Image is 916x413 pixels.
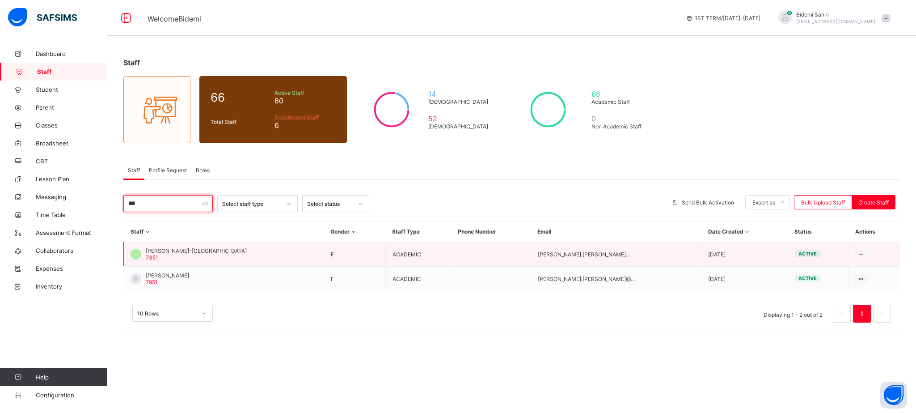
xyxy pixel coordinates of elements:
[531,267,701,291] td: [PERSON_NAME].[PERSON_NAME]@...
[324,267,385,291] td: F
[801,199,845,206] span: Bulk Upload Staff
[36,122,107,129] span: Classes
[36,50,107,57] span: Dashboard
[796,19,875,24] span: [EMAIL_ADDRESS][DOMAIN_NAME]
[36,229,107,236] span: Assessment Format
[146,247,247,254] span: [PERSON_NAME]-[GEOGRAPHIC_DATA]
[350,228,357,235] i: Sort in Ascending Order
[324,242,385,267] td: F
[451,221,531,242] th: Phone Number
[833,305,851,323] li: 上一页
[36,392,107,399] span: Configuration
[428,123,492,130] span: [DEMOGRAPHIC_DATA]
[385,221,451,242] th: Staff Type
[148,14,201,23] span: Welcome Bidemi
[428,98,492,105] span: [DEMOGRAPHIC_DATA]
[752,199,775,206] span: Export as
[591,123,649,130] span: Non Academic Staff
[880,382,907,409] button: Open asap
[324,221,385,242] th: Gender
[686,15,760,21] span: session/term information
[428,89,492,98] span: 14
[146,254,158,261] span: 7351
[8,8,77,27] img: safsims
[701,267,788,291] td: [DATE]
[385,267,451,291] td: ACADEMIC
[274,89,336,96] span: Active Staff
[146,272,189,279] span: [PERSON_NAME]
[208,116,272,128] div: Total Staff
[36,86,107,93] span: Student
[531,221,701,242] th: Email
[682,199,734,206] span: Send Bulk Activation
[36,158,107,165] span: CBT
[222,200,281,207] div: Select staff type
[385,242,451,267] td: ACADEMIC
[788,221,848,242] th: Status
[873,305,891,323] button: next page
[36,104,107,111] span: Parent
[146,279,158,285] span: 7951
[36,193,107,200] span: Messaging
[873,305,891,323] li: 下一页
[36,283,107,290] span: Inventory
[137,310,196,317] div: 10 Rows
[211,90,270,104] span: 66
[124,221,324,242] th: Staff
[274,96,336,105] span: 60
[36,374,107,381] span: Help
[853,305,871,323] li: 1
[123,58,140,67] span: Staff
[307,200,353,207] div: Select status
[274,114,336,121] span: Deactivated Staff
[144,228,152,235] i: Sort in Ascending Order
[857,308,866,319] a: 1
[743,228,751,235] i: Sort in Ascending Order
[274,121,336,130] span: 6
[37,68,107,75] span: Staff
[36,140,107,147] span: Broadsheet
[858,199,889,206] span: Create Staff
[757,305,829,323] li: Displaying 1 - 2 out of 2
[196,167,210,174] span: Roles
[591,114,649,123] span: 0
[701,242,788,267] td: [DATE]
[833,305,851,323] button: prev page
[796,11,875,18] span: Bidemi Sanni
[128,167,140,174] span: Staff
[428,114,492,123] span: 52
[36,211,107,218] span: Time Table
[591,98,649,105] span: Academic Staff
[769,11,895,26] div: BidemiSanni
[591,89,649,98] span: 66
[798,251,817,257] span: active
[36,175,107,183] span: Lesson Plan
[848,221,900,242] th: Actions
[149,167,187,174] span: Profile Request
[531,242,701,267] td: [PERSON_NAME].[PERSON_NAME]...
[701,221,788,242] th: Date Created
[798,275,817,281] span: active
[36,265,107,272] span: Expenses
[36,247,107,254] span: Collaborators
